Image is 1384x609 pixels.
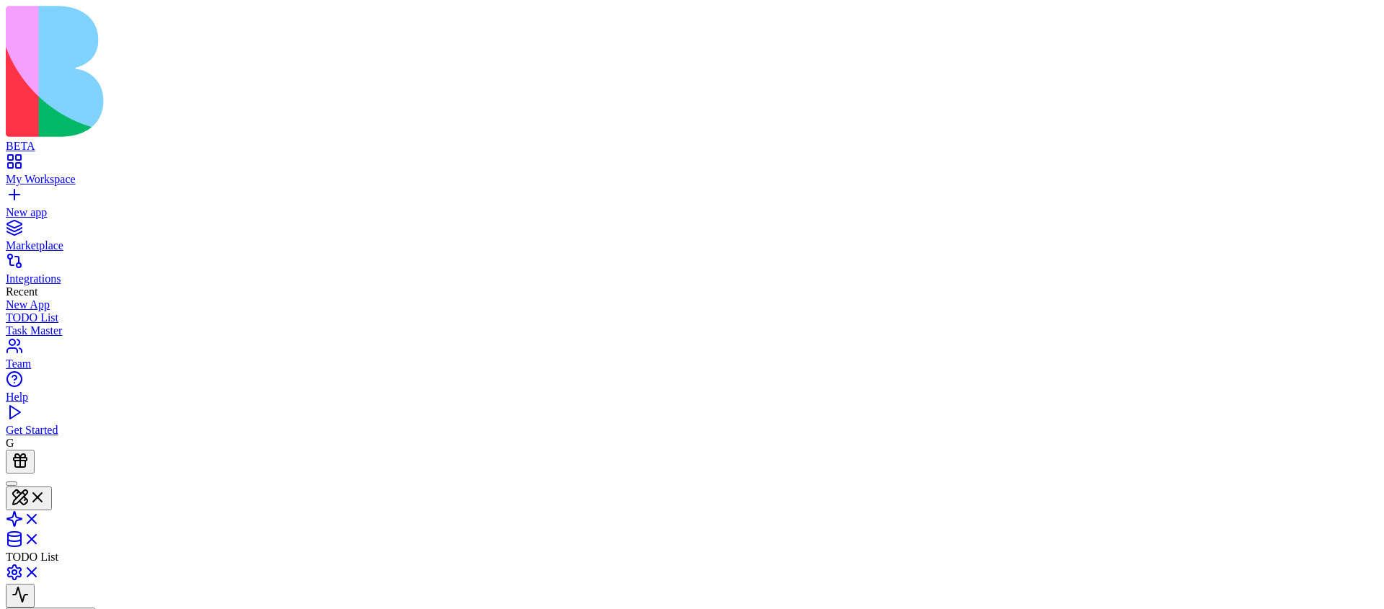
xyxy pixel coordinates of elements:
div: Help [6,391,1378,404]
a: New app [6,193,1378,219]
span: TODO List [6,551,58,563]
a: Team [6,344,1378,370]
a: Integrations [6,259,1378,285]
a: TODO List [6,311,1378,324]
a: My Workspace [6,160,1378,186]
div: Integrations [6,272,1378,285]
div: My Workspace [6,173,1378,186]
div: Marketplace [6,239,1378,252]
a: BETA [6,127,1378,153]
span: G [6,437,14,449]
div: New app [6,206,1378,219]
div: BETA [6,140,1378,153]
a: Marketplace [6,226,1378,252]
a: Task Master [6,324,1378,337]
span: Recent [6,285,37,298]
div: Team [6,357,1378,370]
a: New App [6,298,1378,311]
a: Help [6,378,1378,404]
img: logo [6,6,585,137]
a: Get Started [6,411,1378,437]
div: Get Started [6,424,1378,437]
